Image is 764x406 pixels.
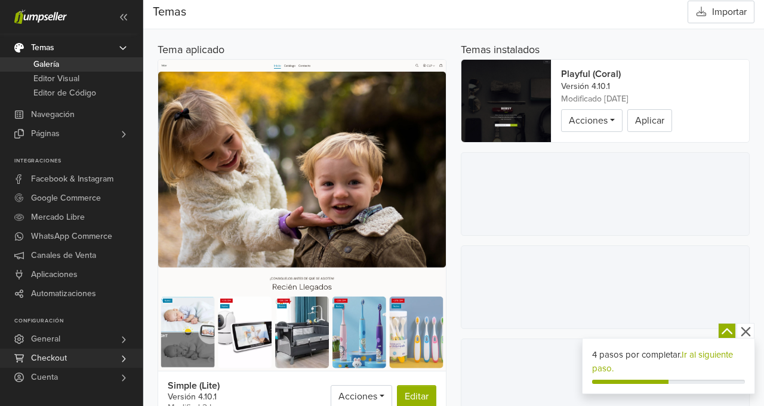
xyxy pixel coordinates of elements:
a: Versión 4.10.1 [168,393,217,401]
span: Aplicaciones [31,265,78,284]
a: Acciones [561,109,623,132]
span: Google Commerce [31,189,101,208]
img: Marcador de posición de tema Playful (Coral): una representación visual de una imagen de marcador... [461,60,551,142]
span: Temas [31,38,54,57]
a: Ir al siguiente paso. [592,349,733,374]
p: Integraciones [14,158,143,165]
span: Navegación [31,105,75,124]
button: Importar [688,1,754,23]
span: Canales de Venta [31,246,96,265]
span: Editor Visual [33,72,79,86]
span: Páginas [31,124,60,143]
h5: Tema aplicado [158,44,446,57]
span: Galería [33,57,59,72]
span: Acciones [569,115,608,127]
span: Checkout [31,349,67,368]
span: Playful (Coral) [561,69,621,79]
span: Editor de Código [33,86,96,100]
button: Aplicar [627,109,672,132]
span: Automatizaciones [31,284,96,303]
span: 2025-09-09 11:10 [561,95,629,103]
span: Facebook & Instagram [31,170,113,189]
span: Acciones [338,390,377,402]
h5: Temas instalados [461,44,540,57]
p: Configuración [14,318,143,325]
span: Temas [153,5,186,19]
span: General [31,330,60,349]
span: WhatsApp Commerce [31,227,112,246]
span: Versión 4.10.1 [561,82,610,91]
span: Mercado Libre [31,208,85,227]
span: Simple (Lite) [168,381,247,390]
span: Cuenta [31,368,58,387]
div: 4 pasos por completar. [592,348,745,375]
